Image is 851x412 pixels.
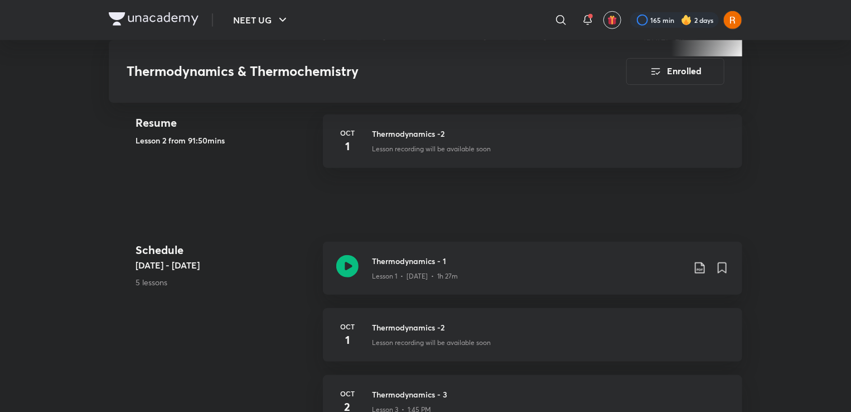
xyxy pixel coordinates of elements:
button: avatar [603,11,621,29]
img: avatar [607,15,617,25]
a: Oct1Thermodynamics -2Lesson recording will be available soon [323,308,742,375]
a: Company Logo [109,12,199,28]
h4: 1 [336,138,359,155]
h5: [DATE] - [DATE] [136,258,314,272]
h4: 1 [336,332,359,348]
h6: Oct [336,322,359,332]
h6: Oct [336,389,359,399]
button: Enrolled [626,58,724,85]
h3: Thermodynamics - 1 [372,255,684,267]
a: Thermodynamics - 1Lesson 1 • [DATE] • 1h 27m [323,242,742,308]
p: 5 lessons [136,276,314,288]
img: streak [681,15,692,26]
p: Lesson recording will be available soon [372,144,491,154]
img: Aliya Fatima [723,11,742,30]
img: Company Logo [109,12,199,26]
h3: Thermodynamics & Thermochemistry [127,64,563,80]
p: Lesson recording will be available soon [372,338,491,348]
h3: Thermodynamics - 3 [372,389,729,400]
h4: Schedule [136,242,314,258]
h4: Resume [136,114,314,131]
h3: Thermodynamics -2 [372,322,729,333]
h6: Oct [336,128,359,138]
a: Oct1Thermodynamics -2Lesson recording will be available soon [323,114,742,181]
h3: Thermodynamics -2 [372,128,729,140]
p: Lesson 1 • [DATE] • 1h 27m [372,271,458,281]
button: NEET UG [226,9,296,31]
h5: Lesson 2 from 91:50mins [136,135,314,146]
